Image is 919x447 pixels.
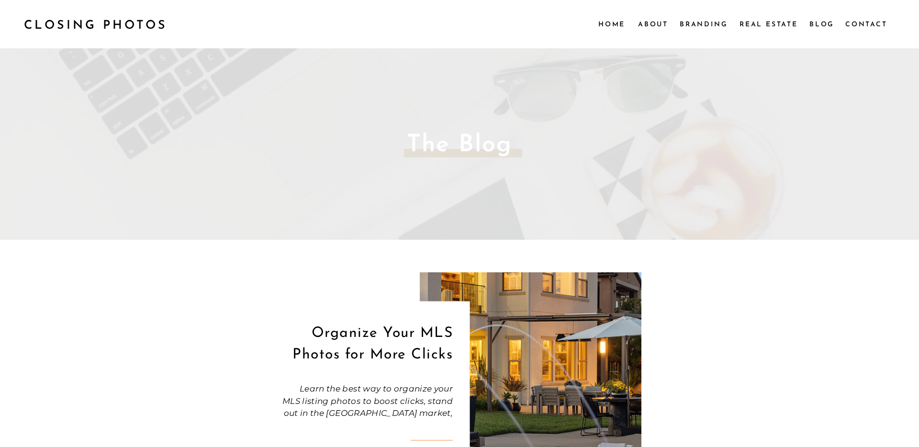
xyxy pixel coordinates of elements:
a: CLOSING PHOTOS [24,15,176,33]
a: Blog [809,19,835,29]
a: Home [598,19,625,29]
p: Learn the best way to organize your MLS listing photos to boost clicks, stand out in the [GEOGRAP... [280,383,453,444]
a: Branding [680,19,728,29]
a: Organize Your MLS Photos for More Clicks [292,326,453,362]
h1: The Blog [379,127,540,161]
a: Real Estate [740,19,800,29]
a: Contact [845,19,886,29]
a: About [638,19,667,29]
